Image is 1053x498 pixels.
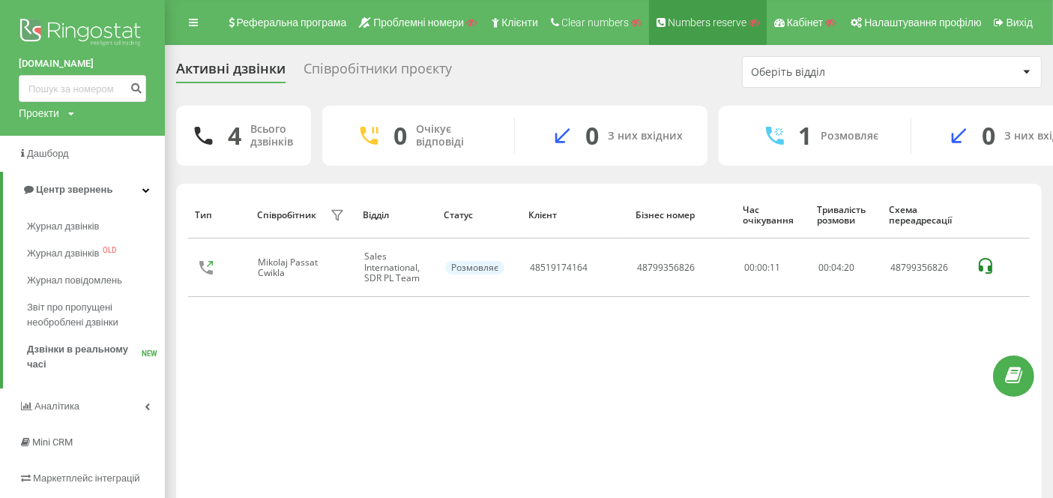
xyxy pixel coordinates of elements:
[821,130,879,142] div: Розмовляє
[3,172,165,208] a: Центр звернень
[444,210,515,220] div: Статус
[890,262,960,273] div: 48799356826
[529,210,622,220] div: Клієнт
[889,205,961,226] div: Схема переадресації
[743,205,803,226] div: Час очікування
[364,251,429,283] div: Sales International, SDR PL Team
[27,246,99,261] span: Журнал дзвінків
[1007,16,1033,28] span: Вихід
[27,148,69,159] span: Дашборд
[19,106,59,121] div: Проекти
[744,262,802,273] div: 00:00:11
[237,16,347,28] span: Реферальна програма
[445,261,504,274] div: Розмовляє
[27,240,165,267] a: Журнал дзвінківOLD
[799,121,812,150] div: 1
[530,262,588,273] div: 48519174164
[27,294,165,336] a: Звіт про пропущені необроблені дзвінки
[27,219,99,234] span: Журнал дзвінків
[19,75,146,102] input: Пошук за номером
[228,121,241,150] div: 4
[27,273,122,288] span: Журнал повідомлень
[751,66,930,79] div: Оберіть відділ
[831,261,842,274] span: 04
[561,16,629,28] span: Clear numbers
[844,261,854,274] span: 20
[257,210,316,220] div: Співробітник
[787,16,824,28] span: Кабінет
[393,121,407,150] div: 0
[636,210,729,220] div: Бізнес номер
[585,121,599,150] div: 0
[36,184,112,195] span: Центр звернень
[250,123,293,148] div: Всього дзвінків
[817,205,875,226] div: Тривалість розмови
[27,267,165,294] a: Журнал повідомлень
[195,210,242,220] div: Тип
[27,300,157,330] span: Звіт про пропущені необроблені дзвінки
[982,121,995,150] div: 0
[304,61,452,84] div: Співробітники проєкту
[864,16,981,28] span: Налаштування профілю
[33,472,140,484] span: Маркетплейс інтеграцій
[637,262,695,273] div: 48799356826
[258,257,326,279] div: Mikolaj Passat Cwikla
[27,336,165,378] a: Дзвінки в реальному часіNEW
[818,262,854,273] div: : :
[19,56,146,71] a: [DOMAIN_NAME]
[608,130,683,142] div: З них вхідних
[176,61,286,84] div: Активні дзвінки
[363,210,429,220] div: Відділ
[501,16,538,28] span: Клієнти
[34,400,79,412] span: Аналiтика
[32,436,73,448] span: Mini CRM
[27,342,142,372] span: Дзвінки в реальному часі
[668,16,746,28] span: Numbers reserve
[818,261,829,274] span: 00
[19,15,146,52] img: Ringostat logo
[373,16,464,28] span: Проблемні номери
[416,123,492,148] div: Очікує відповіді
[27,213,165,240] a: Журнал дзвінків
